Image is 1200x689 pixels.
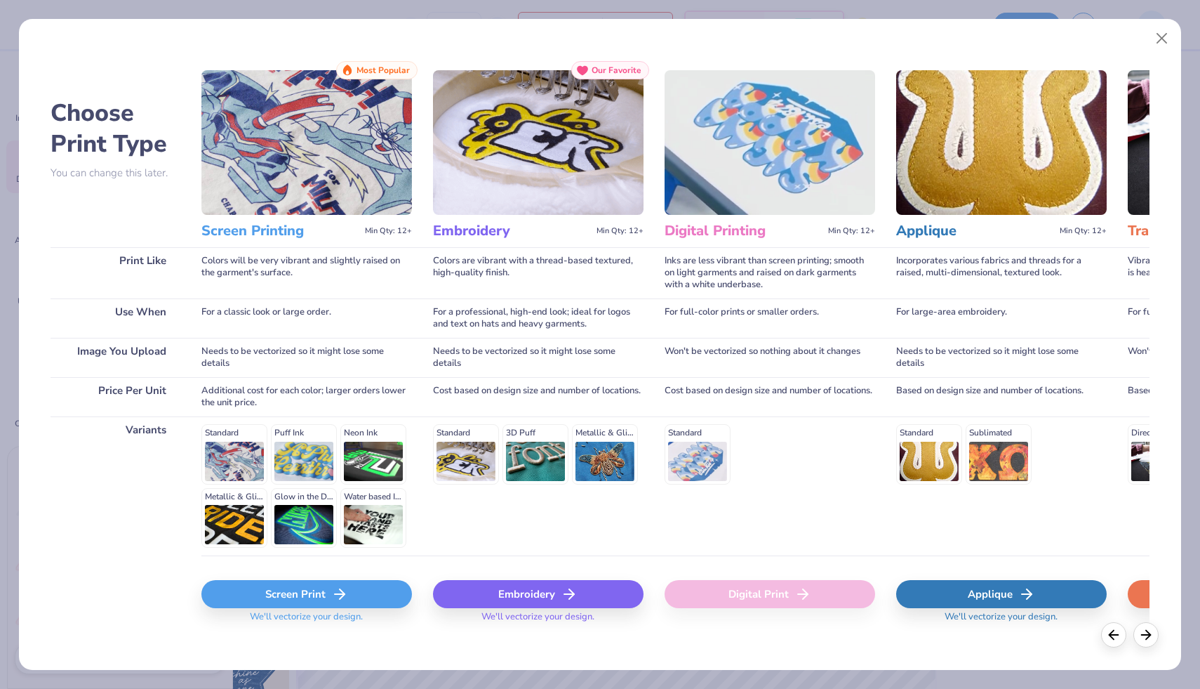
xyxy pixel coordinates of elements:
h3: Screen Printing [201,222,359,240]
div: Additional cost for each color; larger orders lower the unit price. [201,377,412,416]
span: Min Qty: 12+ [365,226,412,236]
span: Min Qty: 12+ [828,226,875,236]
div: Image You Upload [51,338,180,377]
span: We'll vectorize your design. [476,611,600,631]
span: Min Qty: 12+ [596,226,644,236]
button: Close [1149,25,1175,52]
div: Colors will be very vibrant and slightly raised on the garment's surface. [201,247,412,298]
div: Digital Print [665,580,875,608]
p: You can change this later. [51,167,180,179]
h3: Applique [896,222,1054,240]
div: Screen Print [201,580,412,608]
div: Needs to be vectorized so it might lose some details [896,338,1107,377]
span: Min Qty: 12+ [1060,226,1107,236]
img: Screen Printing [201,70,412,215]
div: Use When [51,298,180,338]
div: Colors are vibrant with a thread-based textured, high-quality finish. [433,247,644,298]
div: For a classic look or large order. [201,298,412,338]
div: Incorporates various fabrics and threads for a raised, multi-dimensional, textured look. [896,247,1107,298]
span: Our Favorite [592,65,641,75]
img: Applique [896,70,1107,215]
span: We'll vectorize your design. [939,611,1063,631]
div: Needs to be vectorized so it might lose some details [433,338,644,377]
div: Cost based on design size and number of locations. [665,377,875,416]
div: Price Per Unit [51,377,180,416]
img: Embroidery [433,70,644,215]
div: Won't be vectorized so nothing about it changes [665,338,875,377]
span: Most Popular [356,65,410,75]
div: For a professional, high-end look; ideal for logos and text on hats and heavy garments. [433,298,644,338]
div: Applique [896,580,1107,608]
div: Cost based on design size and number of locations. [433,377,644,416]
span: We'll vectorize your design. [244,611,368,631]
div: For large-area embroidery. [896,298,1107,338]
div: Based on design size and number of locations. [896,377,1107,416]
div: Inks are less vibrant than screen printing; smooth on light garments and raised on dark garments ... [665,247,875,298]
div: Embroidery [433,580,644,608]
div: Print Like [51,247,180,298]
h3: Embroidery [433,222,591,240]
h2: Choose Print Type [51,98,180,159]
div: Variants [51,416,180,556]
div: Needs to be vectorized so it might lose some details [201,338,412,377]
div: For full-color prints or smaller orders. [665,298,875,338]
h3: Digital Printing [665,222,822,240]
img: Digital Printing [665,70,875,215]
